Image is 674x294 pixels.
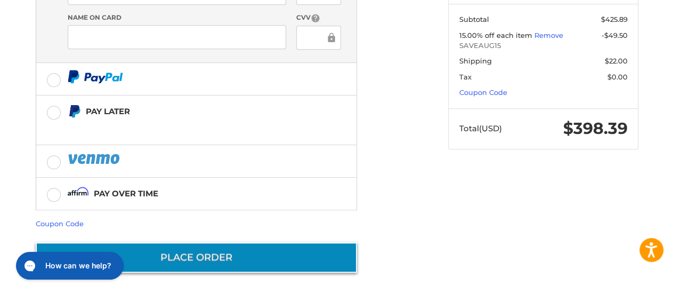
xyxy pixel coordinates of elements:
span: $398.39 [563,118,628,138]
iframe: Gorgias live chat messenger [11,248,127,283]
span: Total (USD) [459,123,502,133]
div: Pay Later [86,102,290,120]
a: Coupon Code [36,219,84,228]
div: Pay over time [94,185,158,202]
span: $425.89 [601,15,628,23]
span: 15.00% off each item [459,31,534,39]
iframe: PayPal Message 1 [68,123,290,132]
label: Name on Card [68,13,286,22]
label: CVV [296,13,340,23]
span: $0.00 [607,73,628,81]
a: Remove [534,31,563,39]
img: PayPal icon [68,70,123,83]
img: Affirm icon [68,187,89,200]
span: Tax [459,73,472,81]
span: -$49.50 [602,31,628,39]
span: Subtotal [459,15,489,23]
span: SAVEAUG15 [459,41,628,51]
span: Shipping [459,57,492,65]
iframe: Google Customer Reviews [586,265,674,294]
img: Pay Later icon [68,105,81,118]
img: PayPal icon [68,152,122,165]
a: Coupon Code [459,88,507,97]
button: Place Order [36,242,357,273]
span: $22.00 [605,57,628,65]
